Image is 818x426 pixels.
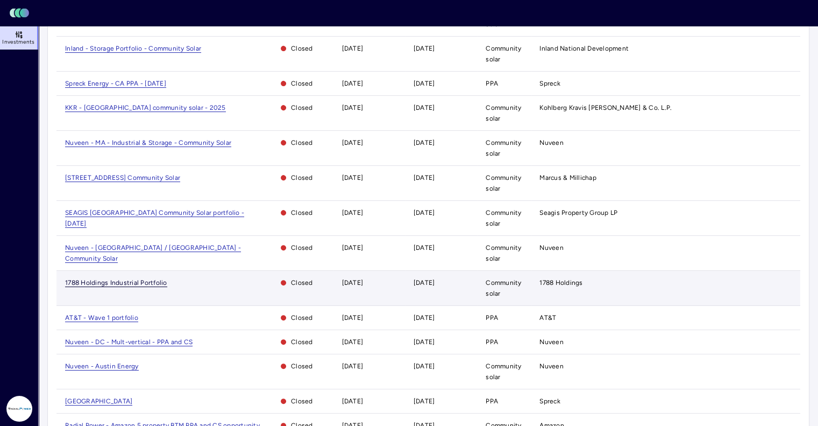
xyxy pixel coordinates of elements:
a: Nuveen - Austin Energy [65,362,139,370]
time: [DATE] [342,80,364,87]
td: Community solar [477,271,531,306]
td: Inland National Development [531,37,800,72]
time: [DATE] [342,397,364,405]
span: Closed [280,78,325,89]
span: Closed [280,337,325,347]
time: [DATE] [342,279,364,287]
span: Nuveen - [GEOGRAPHIC_DATA] / [GEOGRAPHIC_DATA] - Community Solar [65,244,241,263]
span: Closed [280,137,325,148]
a: 1788 Holdings Industrial Portfolio [65,279,167,287]
span: Nuveen - MA - Industrial & Storage - Community Solar [65,139,231,147]
span: SEAGIS [GEOGRAPHIC_DATA] Community Solar portfolio - [DATE] [65,209,244,228]
span: Spreck Energy - CA PPA - [DATE] [65,80,166,88]
time: [DATE] [414,45,435,52]
a: Inland - Storage Portfolio - Community Solar [65,45,201,52]
td: PPA [477,306,531,330]
td: Kohlberg Kravis [PERSON_NAME] & Co. L.P. [531,96,800,131]
span: Closed [280,277,325,288]
span: [STREET_ADDRESS] Community Solar [65,174,180,182]
time: [DATE] [414,244,435,252]
td: Community solar [477,201,531,236]
td: Community solar [477,37,531,72]
a: AT&T - Wave 1 portfolio [65,314,138,322]
td: Nuveen [531,236,800,271]
td: Marcus & Millichap [531,166,800,201]
a: KKR - [GEOGRAPHIC_DATA] community solar - 2025 [65,104,226,111]
img: Radial Power [6,396,32,422]
span: Nuveen - DC - Mult-vertical - PPA and CS [65,338,193,346]
span: Closed [280,396,325,407]
time: [DATE] [414,209,435,217]
td: Nuveen [531,354,800,389]
time: [DATE] [342,45,364,52]
time: [DATE] [414,80,435,87]
span: Closed [280,172,325,183]
td: Nuveen [531,330,800,354]
td: Community solar [477,131,531,166]
span: Closed [280,361,325,372]
td: Community solar [477,236,531,271]
a: [STREET_ADDRESS] Community Solar [65,174,180,181]
td: Community solar [477,354,531,389]
time: [DATE] [342,314,364,322]
time: [DATE] [414,174,435,181]
td: PPA [477,389,531,414]
td: Spreck [531,72,800,96]
span: 1788 Holdings Industrial Portfolio [65,279,167,287]
td: Nuveen [531,131,800,166]
td: 1788 Holdings [531,271,800,306]
time: [DATE] [414,314,435,322]
time: [DATE] [342,139,364,146]
span: AT&T - Wave 1 portfolio [65,314,138,322]
a: Nuveen - MA - Industrial & Storage - Community Solar [65,139,231,146]
time: [DATE] [342,338,364,346]
span: Closed [280,207,325,218]
td: Community solar [477,96,531,131]
span: Closed [280,312,325,323]
span: KKR - [GEOGRAPHIC_DATA] community solar - 2025 [65,104,226,112]
td: AT&T [531,306,800,330]
a: Spreck Energy - CA PPA - [DATE] [65,80,166,87]
time: [DATE] [342,362,364,370]
td: PPA [477,72,531,96]
a: [GEOGRAPHIC_DATA] [65,397,132,405]
td: Community solar [477,166,531,201]
time: [DATE] [414,104,435,111]
span: Closed [280,102,325,113]
time: [DATE] [414,338,435,346]
time: [DATE] [414,362,435,370]
td: Seagis Property Group LP [531,201,800,236]
time: [DATE] [342,104,364,111]
time: [DATE] [414,139,435,146]
span: Investments [2,39,34,45]
a: Nuveen - DC - Mult-vertical - PPA and CS [65,338,193,346]
span: Closed [280,242,325,253]
time: [DATE] [342,174,364,181]
time: [DATE] [414,397,435,405]
time: [DATE] [342,244,364,252]
td: PPA [477,330,531,354]
span: Inland - Storage Portfolio - Community Solar [65,45,201,53]
time: [DATE] [342,209,364,217]
a: SEAGIS [GEOGRAPHIC_DATA] Community Solar portfolio - [DATE] [65,209,244,227]
td: Spreck [531,389,800,414]
time: [DATE] [414,279,435,287]
span: Closed [280,43,325,54]
a: Nuveen - [GEOGRAPHIC_DATA] / [GEOGRAPHIC_DATA] - Community Solar [65,244,241,262]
